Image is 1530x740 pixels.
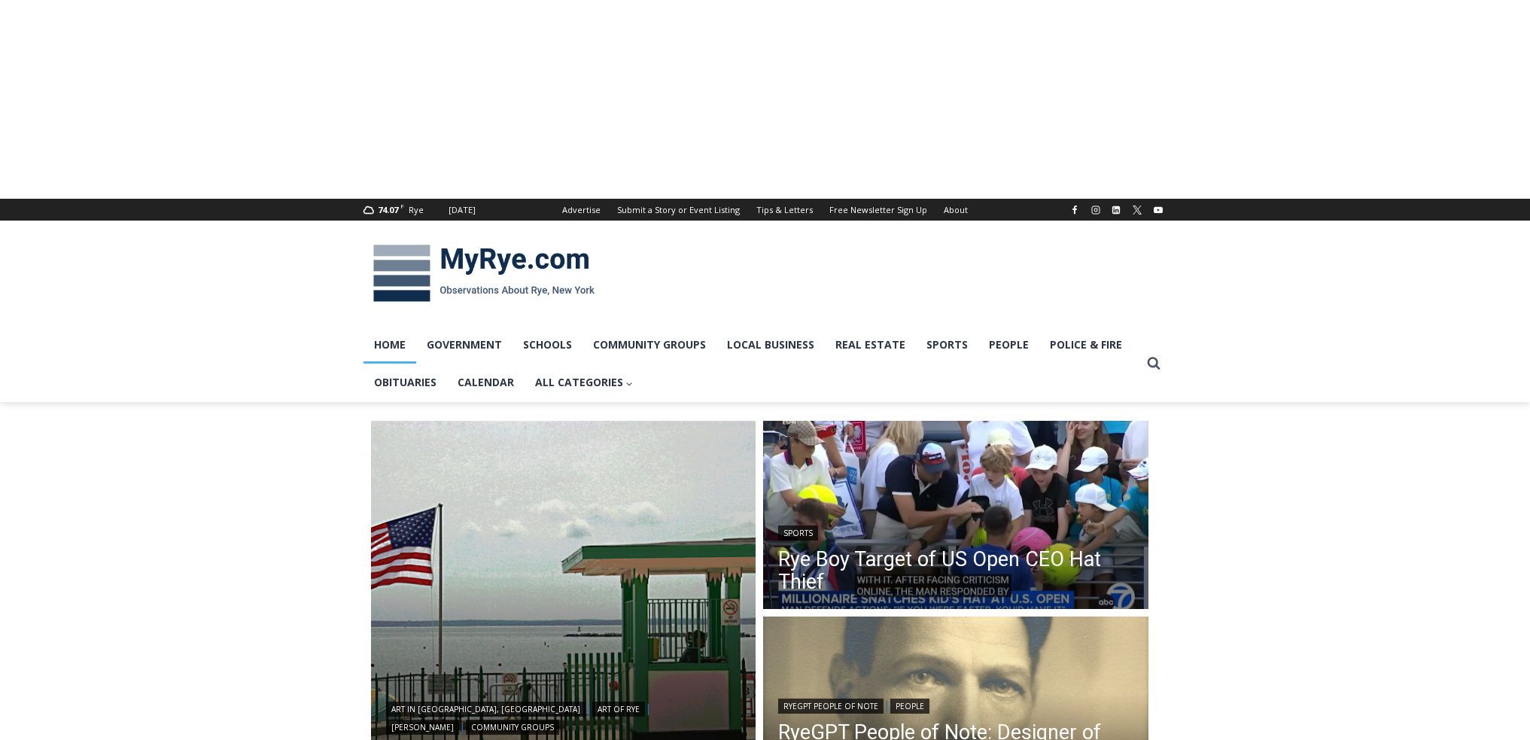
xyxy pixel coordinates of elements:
a: [PERSON_NAME] [386,720,459,735]
a: Advertise [554,199,609,221]
a: YouTube [1149,201,1167,219]
a: Read More Rye Boy Target of US Open CEO Hat Thief [763,421,1148,614]
a: People [890,699,929,714]
a: Calendar [447,364,525,401]
div: Rye [409,203,424,217]
a: Police & Fire [1039,326,1133,364]
a: About [935,199,976,221]
a: Tips & Letters [748,199,821,221]
img: (PHOTO: A Rye boy attending the US Open was the target of a CEO who snatched a hat being given to... [763,421,1148,614]
a: Sports [916,326,978,364]
a: Schools [513,326,582,364]
a: All Categories [525,364,644,401]
a: Free Newsletter Sign Up [821,199,935,221]
a: X [1128,201,1146,219]
a: RyeGPT People of Note [778,699,884,714]
span: F [400,202,404,210]
div: [DATE] [449,203,476,217]
a: Linkedin [1107,201,1125,219]
a: Home [363,326,416,364]
a: Submit a Story or Event Listing [609,199,748,221]
a: Art of Rye [592,702,645,717]
nav: Secondary Navigation [554,199,976,221]
a: Art in [GEOGRAPHIC_DATA], [GEOGRAPHIC_DATA] [386,702,586,717]
span: 74.07 [378,204,398,215]
div: | | | [386,699,741,735]
a: Sports [778,525,818,541]
a: Real Estate [825,326,916,364]
a: Community Groups [466,720,559,735]
img: MyRye.com [363,234,604,312]
nav: Primary Navigation [363,326,1140,402]
a: Local Business [716,326,825,364]
a: People [978,326,1039,364]
div: | [778,696,1133,714]
button: View Search Form [1140,350,1167,377]
a: Facebook [1066,201,1084,219]
a: Rye Boy Target of US Open CEO Hat Thief [778,548,1133,593]
a: Government [416,326,513,364]
a: Community Groups [582,326,716,364]
a: Instagram [1087,201,1105,219]
a: Obituaries [363,364,447,401]
span: All Categories [535,374,634,391]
